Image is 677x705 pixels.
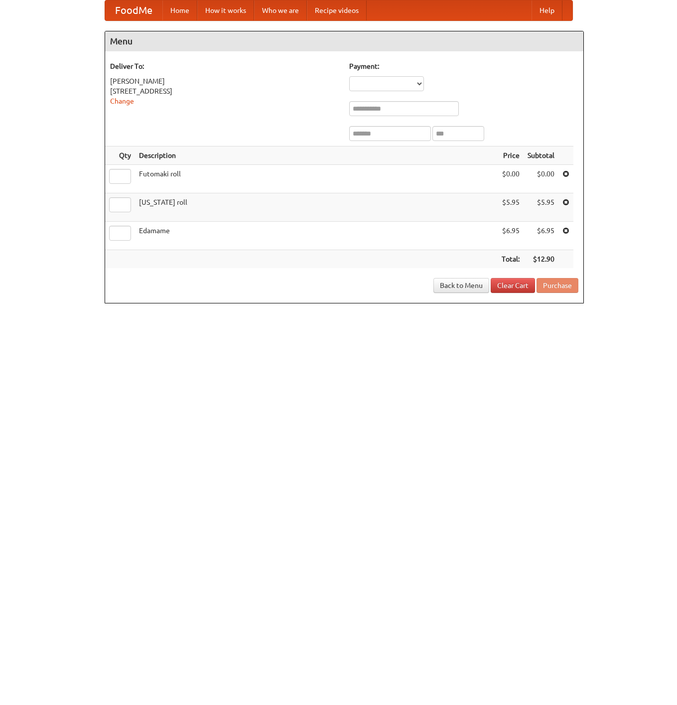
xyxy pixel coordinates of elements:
[498,146,524,165] th: Price
[105,31,583,51] h4: Menu
[110,76,339,86] div: [PERSON_NAME]
[135,222,498,250] td: Edamame
[433,278,489,293] a: Back to Menu
[110,97,134,105] a: Change
[498,165,524,193] td: $0.00
[105,0,162,20] a: FoodMe
[135,193,498,222] td: [US_STATE] roll
[524,193,558,222] td: $5.95
[524,146,558,165] th: Subtotal
[135,146,498,165] th: Description
[197,0,254,20] a: How it works
[498,193,524,222] td: $5.95
[135,165,498,193] td: Futomaki roll
[162,0,197,20] a: Home
[498,250,524,269] th: Total:
[532,0,562,20] a: Help
[110,61,339,71] h5: Deliver To:
[307,0,367,20] a: Recipe videos
[254,0,307,20] a: Who we are
[110,86,339,96] div: [STREET_ADDRESS]
[524,250,558,269] th: $12.90
[491,278,535,293] a: Clear Cart
[349,61,578,71] h5: Payment:
[105,146,135,165] th: Qty
[524,165,558,193] td: $0.00
[498,222,524,250] td: $6.95
[537,278,578,293] button: Purchase
[524,222,558,250] td: $6.95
